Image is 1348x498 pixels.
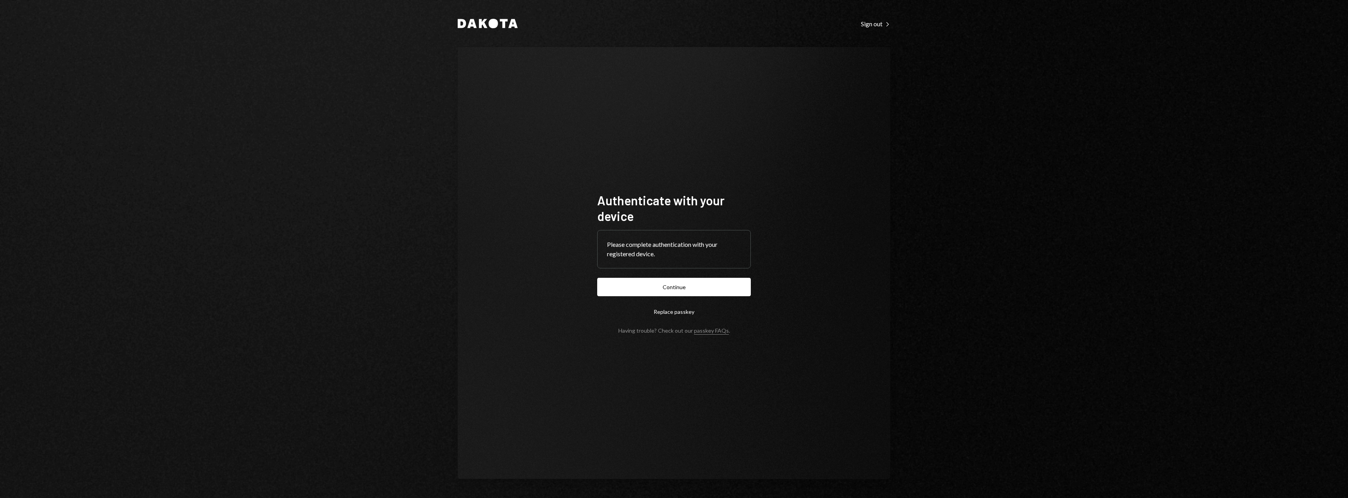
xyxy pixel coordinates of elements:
button: Continue [597,278,751,296]
button: Replace passkey [597,302,751,321]
a: Sign out [861,19,890,28]
div: Having trouble? Check out our . [618,327,730,334]
h1: Authenticate with your device [597,192,751,224]
div: Please complete authentication with your registered device. [607,240,741,259]
a: passkey FAQs [694,327,729,335]
div: Sign out [861,20,890,28]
